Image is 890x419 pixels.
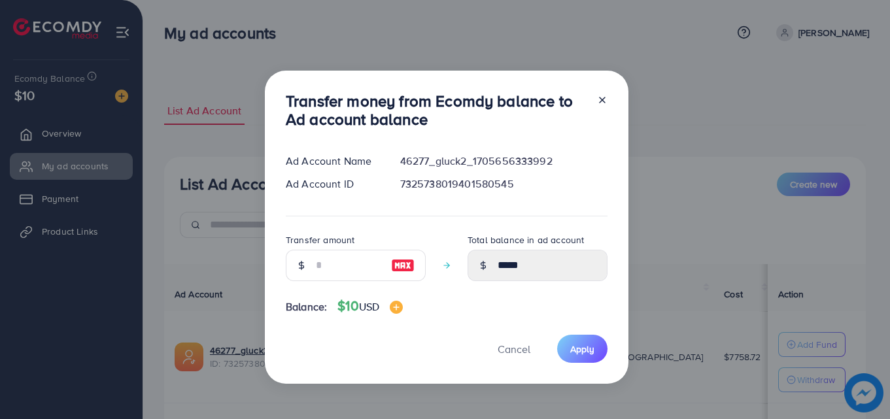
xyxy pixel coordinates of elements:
span: Balance: [286,299,327,314]
div: 46277_gluck2_1705656333992 [390,154,618,169]
div: 7325738019401580545 [390,176,618,192]
span: Cancel [498,342,530,356]
div: Ad Account Name [275,154,390,169]
label: Transfer amount [286,233,354,246]
h4: $10 [337,298,403,314]
span: Apply [570,343,594,356]
h3: Transfer money from Ecomdy balance to Ad account balance [286,92,587,129]
label: Total balance in ad account [468,233,584,246]
div: Ad Account ID [275,176,390,192]
img: image [390,301,403,314]
img: image [391,258,415,273]
button: Cancel [481,335,547,363]
button: Apply [557,335,608,363]
span: USD [359,299,379,314]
